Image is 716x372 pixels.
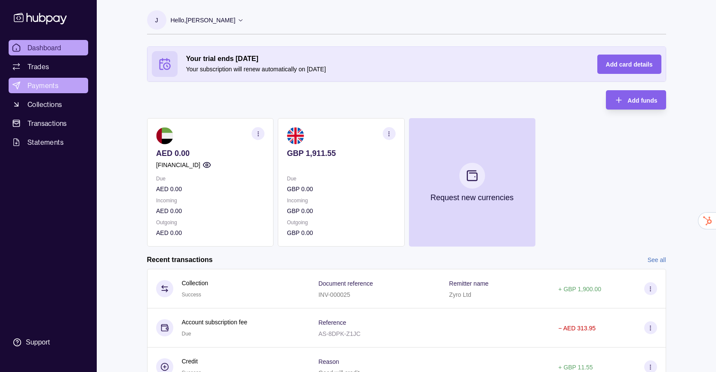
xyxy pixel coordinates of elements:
p: Incoming [156,196,264,205]
a: Statements [9,134,88,150]
button: Request new currencies [409,118,535,247]
p: − AED 313.95 [558,325,596,332]
p: Outgoing [287,218,395,227]
span: Trades [28,61,49,72]
p: Account subscription fee [182,317,248,327]
a: Transactions [9,116,88,131]
a: Support [9,333,88,351]
p: Zyro Ltd [449,291,471,298]
p: Incoming [287,196,395,205]
img: ae [156,127,173,144]
p: Document reference [318,280,373,287]
span: Statements [28,137,64,147]
p: Reference [318,319,346,326]
p: Collection [182,278,208,288]
h2: Recent transactions [147,255,213,265]
span: Dashboard [28,43,61,53]
span: Add funds [627,97,657,104]
p: GBP 1,911.55 [287,149,395,158]
p: Request new currencies [430,193,513,202]
p: Credit [182,357,201,366]
span: Payments [28,80,58,91]
p: AS-8DPK-Z1JC [318,330,360,337]
p: GBP 0.00 [287,184,395,194]
span: Success [182,292,201,298]
p: GBP 0.00 [287,228,395,238]
p: INV-000025 [318,291,350,298]
p: AED 0.00 [156,149,264,158]
span: Due [182,331,191,337]
p: Due [156,174,264,183]
p: AED 0.00 [156,206,264,216]
span: Transactions [28,118,67,128]
p: Your subscription will renew automatically on [DATE] [186,64,580,74]
span: Collections [28,99,62,110]
p: + GBP 1,900.00 [558,286,601,293]
button: Add card details [597,55,661,74]
a: Collections [9,97,88,112]
div: Support [26,338,50,347]
p: AED 0.00 [156,184,264,194]
p: J [155,15,158,25]
h2: Your trial ends [DATE] [186,54,580,64]
p: Outgoing [156,218,264,227]
p: Remitter name [449,280,489,287]
a: See all [648,255,666,265]
a: Trades [9,59,88,74]
p: AED 0.00 [156,228,264,238]
p: [FINANCIAL_ID] [156,160,200,170]
p: GBP 0.00 [287,206,395,216]
p: Hello, [PERSON_NAME] [171,15,236,25]
a: Dashboard [9,40,88,55]
p: Due [287,174,395,183]
img: gb [287,127,304,144]
span: Add card details [606,61,653,68]
p: Reason [318,358,339,365]
button: Add funds [606,90,666,110]
a: Payments [9,78,88,93]
p: + GBP 11.55 [558,364,593,371]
